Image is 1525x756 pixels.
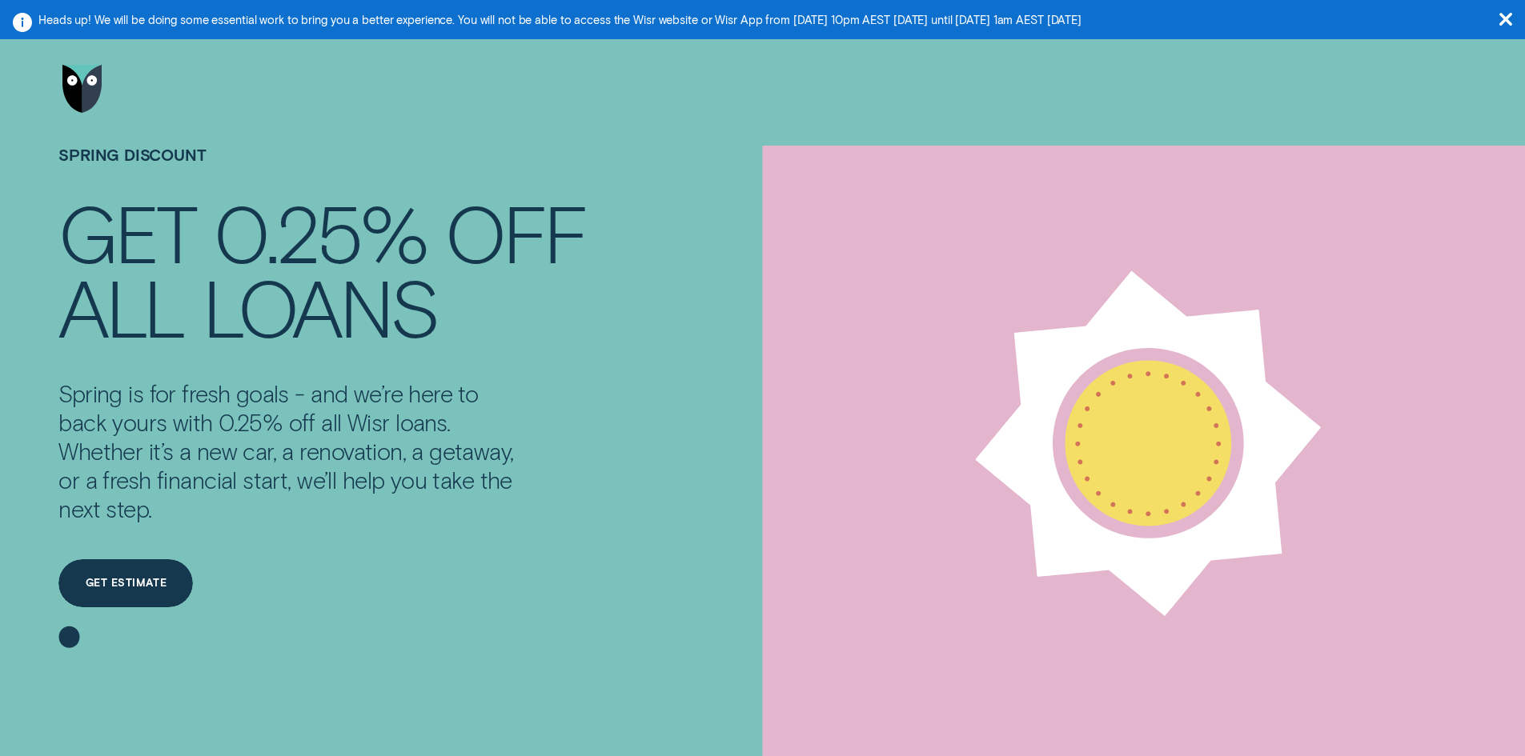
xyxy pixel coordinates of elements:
[58,194,587,343] h4: Get 0.25% off all loans
[58,559,193,607] a: Get estimate
[58,379,521,524] p: Spring is for fresh goals - and we’re here to back yours with 0.25% off all Wisr loans. Whether i...
[445,194,587,269] div: off
[58,269,184,343] div: all
[58,194,195,269] div: Get
[203,269,438,343] div: loans
[62,65,102,113] img: Wisr
[58,35,106,142] a: Go to home page
[58,146,587,194] h1: SPRING DISCOUNT
[214,194,427,269] div: 0.25%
